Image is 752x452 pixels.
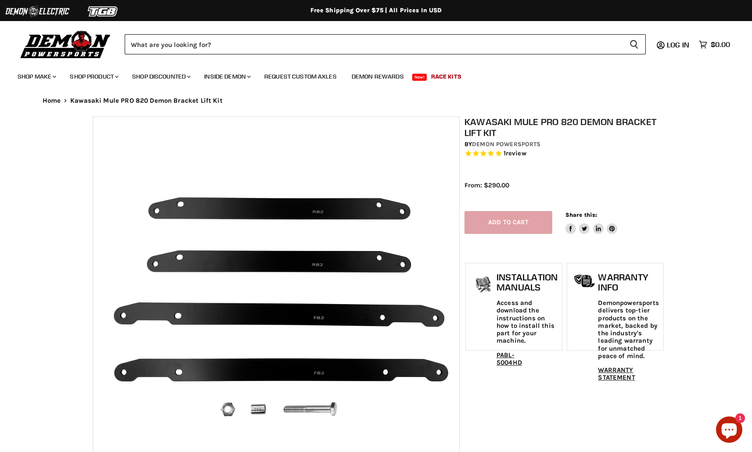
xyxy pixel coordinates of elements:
[4,3,70,20] img: Demon Electric Logo 2
[504,150,526,158] span: 1 reviews
[345,68,410,86] a: Demon Rewards
[25,7,727,14] div: Free Shipping Over $75 | All Prices In USD
[506,150,526,158] span: review
[70,97,223,104] span: Kawasaki Mule PRO 820 Demon Bracket Lift Kit
[574,274,596,288] img: warranty-icon.png
[694,38,734,51] a: $0.00
[126,68,196,86] a: Shop Discounted
[497,299,558,345] p: Access and download the instructions on how to install this part for your machine.
[472,274,494,296] img: install_manual-icon.png
[70,3,136,20] img: TGB Logo 2
[125,34,646,54] form: Product
[622,34,646,54] button: Search
[125,34,622,54] input: Search
[565,212,597,218] span: Share this:
[598,366,635,381] a: WARRANTY STATEMENT
[258,68,343,86] a: Request Custom Axles
[663,41,694,49] a: Log in
[18,29,114,60] img: Demon Powersports
[63,68,124,86] a: Shop Product
[497,351,522,366] a: PABL-5004HD
[464,140,665,149] div: by
[598,272,658,293] h1: Warranty Info
[43,97,61,104] a: Home
[565,211,618,234] aside: Share this:
[464,181,509,189] span: From: $290.00
[412,74,427,81] span: New!
[667,40,689,49] span: Log in
[425,68,468,86] a: Race Kits
[713,416,745,445] inbox-online-store-chat: Shopify online store chat
[198,68,256,86] a: Inside Demon
[11,68,61,86] a: Shop Make
[497,272,558,293] h1: Installation Manuals
[11,64,728,86] ul: Main menu
[464,149,665,158] span: Rated 5.0 out of 5 stars 1 reviews
[711,40,730,49] span: $0.00
[598,299,658,360] p: Demonpowersports delivers top-tier products on the market, backed by the industry's leading warra...
[464,116,665,138] h1: Kawasaki Mule PRO 820 Demon Bracket Lift Kit
[472,140,540,148] a: Demon Powersports
[25,97,727,104] nav: Breadcrumbs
